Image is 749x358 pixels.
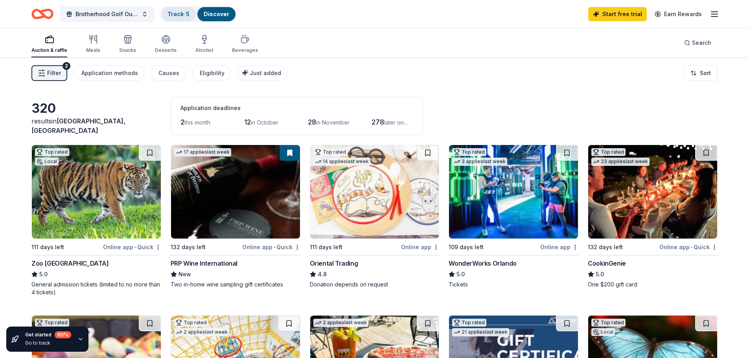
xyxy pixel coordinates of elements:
[313,319,368,327] div: 2 applies last week
[55,331,71,338] div: 60 %
[31,281,161,296] div: General admission tickets (limited to no more than 4 tickets)
[160,6,236,22] button: Track· 5Discover
[310,281,440,288] div: Donation depends on request
[200,68,225,78] div: Eligibility
[310,259,358,268] div: Oriental Trading
[155,47,177,53] div: Desserts
[35,319,69,327] div: Top rated
[588,145,717,239] img: Image for CookinGenie
[25,331,71,338] div: Get started
[171,145,300,288] a: Image for PRP Wine International17 applieslast week132 days leftOnline app•QuickPRP Wine Internat...
[372,118,384,126] span: 278
[35,148,69,156] div: Top rated
[103,242,161,252] div: Online app Quick
[119,47,136,53] div: Snacks
[588,242,623,252] div: 132 days left
[167,11,190,17] a: Track· 5
[192,65,231,81] button: Eligibility
[244,118,251,126] span: 12
[650,7,707,21] a: Earn Rewards
[184,119,210,126] span: this month
[588,145,718,288] a: Image for CookinGenieTop rated23 applieslast week132 days leftOnline app•QuickCookinGenie5.0One $...
[452,328,509,336] div: 21 applies last week
[31,259,109,268] div: Zoo [GEOGRAPHIC_DATA]
[31,116,161,135] div: results
[274,244,275,250] span: •
[401,242,439,252] div: Online app
[119,31,136,57] button: Snacks
[310,145,439,239] img: Image for Oriental Trading
[310,242,342,252] div: 111 days left
[449,145,578,239] img: Image for WonderWorks Orlando
[591,158,650,166] div: 23 applies last week
[31,65,67,81] button: Filter2
[204,11,229,17] a: Discover
[540,242,578,252] div: Online app
[31,47,67,53] div: Auction & raffle
[449,145,578,288] a: Image for WonderWorks OrlandoTop rated3 applieslast week109 days leftOnline appWonderWorks Orland...
[60,6,154,22] button: Brotherhood Golf Outing
[692,38,711,48] span: Search
[678,35,718,51] button: Search
[31,5,53,23] a: Home
[86,31,100,57] button: Meals
[179,270,191,279] span: New
[74,65,144,81] button: Application methods
[588,281,718,288] div: One $200 gift card
[39,270,48,279] span: 5.0
[158,68,179,78] div: Causes
[588,7,647,21] a: Start free trial
[316,119,350,126] span: in November
[155,31,177,57] button: Desserts
[47,68,61,78] span: Filter
[180,103,413,113] div: Application deadlines
[134,244,136,250] span: •
[237,65,287,81] button: Just added
[171,242,206,252] div: 132 days left
[308,118,316,126] span: 28
[452,158,507,166] div: 3 applies last week
[31,242,64,252] div: 111 days left
[35,158,59,165] div: Local
[691,244,692,250] span: •
[659,242,718,252] div: Online app Quick
[25,340,71,346] div: Go to track
[75,9,138,19] span: Brotherhood Golf Outing
[232,31,258,57] button: Beverages
[195,31,213,57] button: Alcohol
[700,68,711,78] span: Sort
[63,62,70,70] div: 2
[195,47,213,53] div: Alcohol
[31,101,161,116] div: 320
[310,145,440,288] a: Image for Oriental TradingTop rated14 applieslast week111 days leftOnline appOriental Trading4.8D...
[596,270,604,279] span: 5.0
[174,319,208,327] div: Top rated
[452,148,486,156] div: Top rated
[591,328,615,336] div: Local
[151,65,186,81] button: Causes
[591,319,626,327] div: Top rated
[456,270,465,279] span: 5.0
[313,158,370,166] div: 14 applies last week
[250,70,281,76] span: Just added
[318,270,327,279] span: 4.8
[313,148,348,156] div: Top rated
[171,281,300,288] div: Two in-home wine sampling gift certificates
[449,281,578,288] div: Tickets
[86,47,100,53] div: Meals
[171,259,237,268] div: PRP Wine International
[180,118,184,126] span: 2
[232,47,258,53] div: Beverages
[31,117,125,134] span: in
[174,148,231,156] div: 17 applies last week
[452,319,486,327] div: Top rated
[449,242,484,252] div: 109 days left
[174,328,229,336] div: 2 applies last week
[251,119,278,126] span: in October
[384,119,407,126] span: later on...
[449,259,516,268] div: WonderWorks Orlando
[242,242,300,252] div: Online app Quick
[591,148,626,156] div: Top rated
[31,145,161,296] a: Image for Zoo MiamiTop ratedLocal111 days leftOnline app•QuickZoo [GEOGRAPHIC_DATA]5.0General adm...
[31,31,67,57] button: Auction & raffle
